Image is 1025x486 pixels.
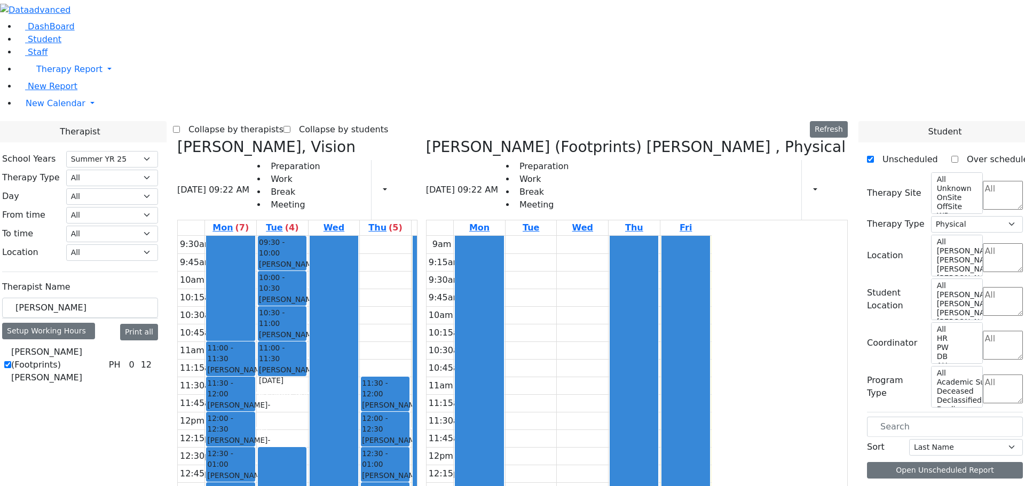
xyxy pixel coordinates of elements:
textarea: Search [983,375,1023,403]
label: School Years [2,153,56,165]
li: Preparation [515,160,569,173]
div: 10:30am [427,344,469,357]
option: OffSite [936,202,976,211]
div: 11:45am [178,397,220,410]
textarea: Search [983,243,1023,272]
div: Report [392,181,397,199]
div: [PERSON_NAME] [207,435,254,457]
div: 10am [178,274,207,286]
option: All [936,369,976,378]
div: [PERSON_NAME] [259,259,305,281]
label: (5) [389,221,403,234]
div: [PERSON_NAME] [259,387,305,398]
a: Staff [17,47,48,57]
label: Therapist Name [2,281,70,293]
option: [PERSON_NAME] 2 [936,274,976,283]
label: Coordinator [867,337,917,349]
div: 11:15am [178,362,220,375]
div: [PERSON_NAME] [259,329,305,351]
div: Setup Working Hours [2,323,95,339]
label: Day [2,190,19,203]
label: Sort [867,441,885,453]
a: August 21, 2025 [366,220,404,235]
li: Work [515,173,569,186]
div: Setup [832,181,837,199]
div: 10am [427,309,455,322]
textarea: Search [983,181,1023,210]
div: 11:30am [427,415,469,427]
option: All [936,281,976,290]
label: Therapy Type [2,171,60,184]
div: Setup [401,181,407,199]
span: 12:30 - 01:00 [362,448,408,470]
span: 11:00 - 11:30 [207,342,254,364]
option: All [936,175,976,184]
div: 9:45am [178,256,215,269]
div: 12:15pm [427,467,469,480]
div: 9:15am [427,256,463,269]
span: 12:00 - 12:30 [207,413,254,435]
div: 11:45am [427,432,469,445]
div: 9:30am [427,274,463,286]
div: [PERSON_NAME] [259,364,305,386]
option: DB [936,352,976,361]
textarea: Search [983,287,1023,316]
label: Location [867,249,903,262]
a: August 20, 2025 [570,220,595,235]
span: Therapist [60,125,100,138]
option: Unknown [936,184,976,193]
div: [PERSON_NAME] [207,400,254,421]
span: New Report [28,81,77,91]
div: 12 [139,358,154,371]
span: 11:30 - 12:00 [207,378,254,400]
li: Meeting [266,198,320,211]
option: Deceased [936,387,976,396]
li: Break [515,186,569,198]
div: 10:15am [427,326,469,339]
option: HR [936,334,976,343]
button: Refresh [810,121,848,138]
div: 9am [430,238,454,251]
div: 10:30am [178,309,220,322]
span: 11:00 - 11:30 [259,342,305,364]
option: WP [936,211,976,220]
a: August 19, 2025 [521,220,541,235]
div: 11:15am [427,397,469,410]
label: (4) [285,221,299,234]
span: 11:30 - 12:00 [362,378,408,400]
span: DashBoard [28,21,75,31]
div: 11am [427,379,455,392]
span: 12:30 - 01:00 [207,448,254,470]
a: August 18, 2025 [467,220,492,235]
input: Search [2,298,158,318]
div: 10:15am [178,291,220,304]
a: August 19, 2025 [264,220,301,235]
span: [DATE] 09:22 AM [426,184,498,196]
a: Student [17,34,61,44]
a: August 18, 2025 [210,220,251,235]
a: August 21, 2025 [623,220,645,235]
div: Delete [841,181,848,198]
div: [PERSON_NAME] Mechul [362,435,408,467]
span: Student [928,125,961,138]
option: [PERSON_NAME] 5 [936,290,976,299]
span: 09:30 - 10:00 [259,237,305,259]
div: 12pm [427,450,455,463]
label: [PERSON_NAME] (Footprints) [PERSON_NAME] [11,346,105,384]
div: [PERSON_NAME] [259,294,305,316]
option: [PERSON_NAME] 4 [936,299,976,308]
option: Declines [936,405,976,414]
label: Therapy Site [867,187,921,200]
span: 12:00 - 12:30 [362,413,408,435]
label: Collapse by students [290,121,388,138]
span: Student [28,34,61,44]
label: Therapy Type [867,218,925,230]
span: Therapy Report [36,64,102,74]
div: 10:45am [178,326,220,339]
div: 11:30am [178,379,220,392]
label: Collapse by therapists [180,121,283,138]
span: New Calendar [26,98,85,108]
div: PH [105,358,125,371]
label: Program Type [867,374,925,400]
option: Declassified [936,396,976,405]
